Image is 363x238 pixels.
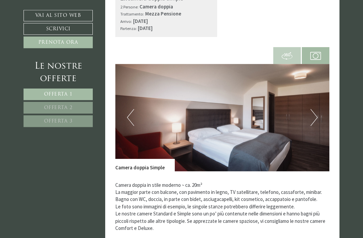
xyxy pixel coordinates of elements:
[127,109,134,126] button: Previous
[120,4,138,10] small: 2 Persone:
[310,51,321,62] img: camera.svg
[120,19,132,24] small: Arrivo:
[10,31,89,36] small: 14:56
[139,4,173,10] b: Camera doppia
[24,10,93,22] a: Vai al sito web
[95,5,120,16] div: lunedì
[24,37,93,48] a: Prenota ora
[311,109,318,126] button: Next
[120,11,144,17] small: Trattamento:
[115,182,330,232] p: Camera doppia in stile moderno ~ ca. 20m² La maggior parte con balcone, con pavimento in legno, T...
[120,26,137,31] small: Partenza:
[24,23,93,35] a: Scrivici
[44,92,73,97] span: Offerta 1
[24,60,93,85] div: Le nostre offerte
[138,25,153,32] b: [DATE]
[44,119,73,124] span: Offerta 3
[282,51,292,62] img: 360-grad.svg
[115,64,330,172] img: image
[10,19,89,24] div: Montis – Active Nature Spa
[115,159,175,171] div: Camera doppia Simple
[44,105,73,110] span: Offerta 2
[178,177,215,189] button: Invia
[145,11,181,17] b: Mezza Pensione
[5,18,92,37] div: Buon giorno, come possiamo aiutarla?
[133,18,148,25] b: [DATE]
